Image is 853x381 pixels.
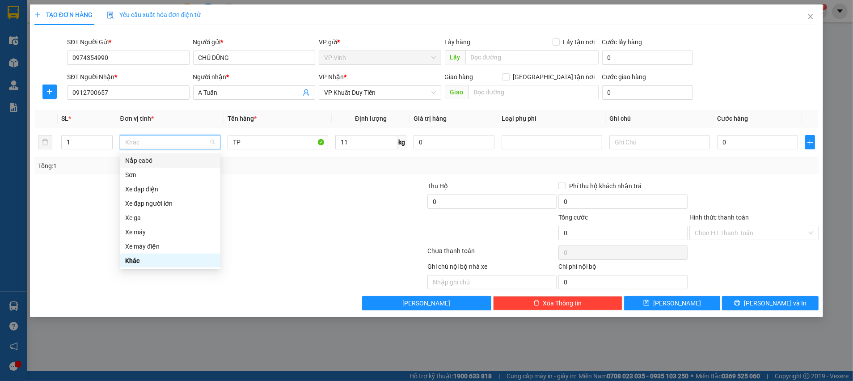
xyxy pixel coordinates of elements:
div: Chi phí nội bộ [558,262,688,275]
div: Nắp cabô [120,153,220,168]
span: plus [34,12,41,18]
button: save[PERSON_NAME] [624,296,721,310]
button: delete [38,135,52,149]
input: VD: Bàn, Ghế [228,135,328,149]
span: Yêu cầu xuất hóa đơn điện tử [107,11,201,18]
div: Xe đạp điện [125,184,215,194]
input: Cước lấy hàng [602,51,693,65]
span: kg [397,135,406,149]
label: Cước giao hàng [602,73,646,80]
span: user-add [303,89,310,96]
span: [GEOGRAPHIC_DATA] tận nơi [510,72,599,82]
div: Xe máy điện [120,239,220,254]
div: SĐT Người Nhận [67,72,190,82]
span: Lấy tận nơi [560,37,599,47]
button: plus [42,85,57,99]
div: Tổng: 1 [38,161,329,171]
button: printer[PERSON_NAME] và In [722,296,819,310]
input: Cước giao hàng [602,85,693,100]
th: Loại phụ phí [498,110,606,127]
div: VP gửi [319,37,441,47]
span: Giá trị hàng [414,115,447,122]
div: Người gửi [193,37,316,47]
div: Xe máy [120,225,220,239]
input: 0 [414,135,494,149]
span: Lấy hàng [445,38,471,46]
span: close [807,13,814,20]
div: Xe máy [125,227,215,237]
button: deleteXóa Thông tin [493,296,622,310]
div: Người nhận [193,72,316,82]
div: Nắp cabô [125,156,215,165]
span: delete [533,300,540,307]
span: [PERSON_NAME] [653,298,701,308]
span: Thu Hộ [427,182,448,190]
div: SĐT Người Gửi [67,37,190,47]
div: Xe máy điện [125,241,215,251]
div: Xe đạp người lớn [125,199,215,208]
div: Xe ga [120,211,220,225]
span: VP Khuất Duy Tiến [324,86,436,99]
button: Close [798,4,823,30]
span: Định lượng [355,115,387,122]
div: Xe đạp điện [120,182,220,196]
span: Đơn vị tính [120,115,153,122]
span: Phí thu hộ khách nhận trả [566,181,645,191]
span: printer [734,300,740,307]
span: Tổng cước [558,214,588,221]
span: Giao hàng [445,73,473,80]
span: plus [806,139,815,146]
div: Khác [120,254,220,268]
input: Dọc đường [469,85,599,99]
span: save [643,300,650,307]
div: Ghi chú nội bộ nhà xe [427,262,557,275]
span: SL [61,115,68,122]
img: icon [107,12,114,19]
span: Tên hàng [228,115,257,122]
label: Cước lấy hàng [602,38,642,46]
div: Xe đạp người lớn [120,196,220,211]
th: Ghi chú [606,110,714,127]
span: VP Nhận [319,73,344,80]
button: [PERSON_NAME] [362,296,491,310]
div: Xe ga [125,213,215,223]
span: Lấy [445,50,465,64]
div: Sơn [125,170,215,180]
span: [PERSON_NAME] [403,298,451,308]
span: TẠO ĐƠN HÀNG [34,11,93,18]
button: plus [805,135,815,149]
span: [PERSON_NAME] và In [744,298,807,308]
span: plus [43,88,56,95]
input: Nhập ghi chú [427,275,557,289]
div: Sơn [120,168,220,182]
label: Hình thức thanh toán [689,214,749,221]
span: VP Vinh [324,51,436,64]
span: Khác [125,135,215,149]
span: Cước hàng [717,115,748,122]
span: Xóa Thông tin [543,298,582,308]
span: Giao [445,85,469,99]
input: Ghi Chú [609,135,710,149]
input: Dọc đường [465,50,599,64]
div: Khác [125,256,215,266]
div: Chưa thanh toán [426,246,557,262]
